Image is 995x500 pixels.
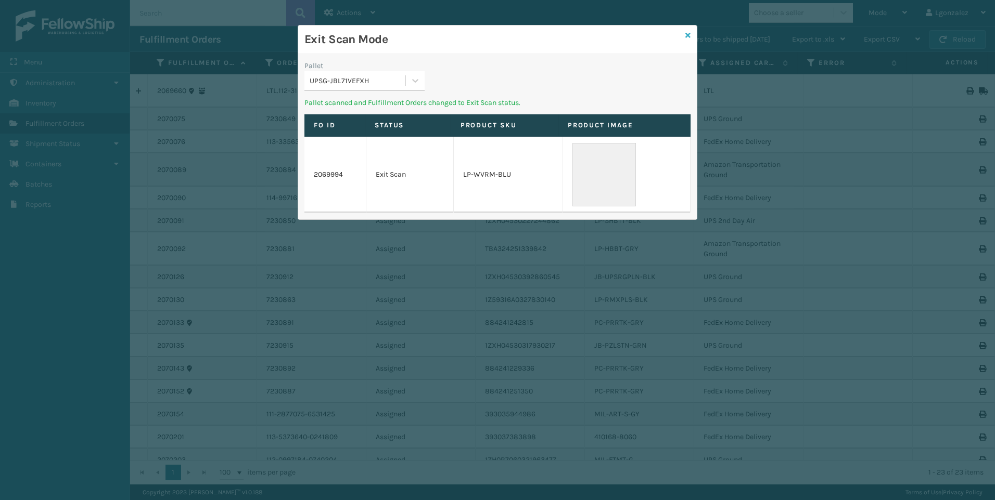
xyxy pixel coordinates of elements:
[304,60,323,71] label: Pallet
[304,32,681,47] h3: Exit Scan Mode
[304,97,691,108] p: Pallet scanned and Fulfillment Orders changed to Exit Scan status.
[314,121,355,130] label: FO ID
[366,137,454,213] td: Exit Scan
[568,121,673,130] label: Product Image
[314,169,343,180] a: 2069994
[310,75,406,86] div: UPSG-JBL71VEFXH
[454,137,563,213] td: LP-WVRM-BLU
[572,143,636,206] img: 51104088640_40f294f443_o-scaled-700x700.jpg
[461,121,548,130] label: Product SKU
[375,121,441,130] label: Status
